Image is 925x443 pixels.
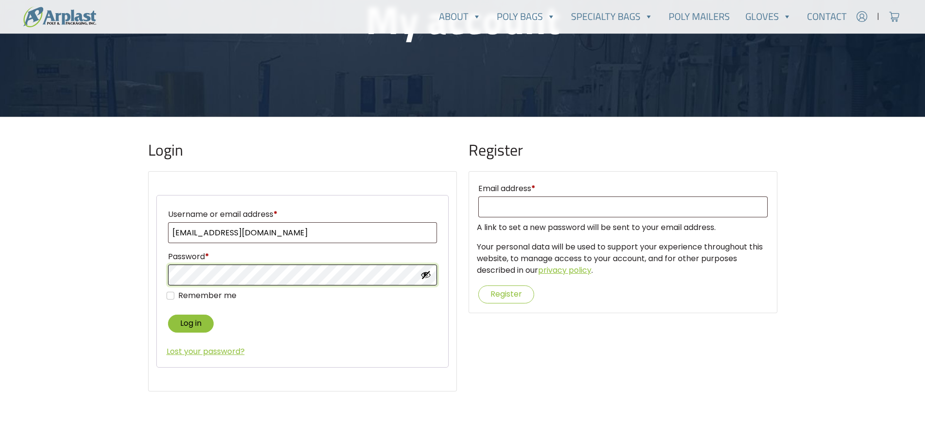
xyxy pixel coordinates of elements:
[478,181,768,196] label: Email address
[563,7,661,26] a: Specialty Bags
[431,7,489,26] a: About
[477,241,769,276] p: Your personal data will be used to support your experience throughout this website, to manage acc...
[538,265,591,276] a: privacy policy
[738,7,799,26] a: Gloves
[877,11,879,22] span: |
[23,6,96,27] img: logo
[420,269,431,280] button: Show password
[489,7,563,26] a: Poly Bags
[178,290,236,301] label: Remember me
[477,222,769,233] p: A link to set a new password will be sent to your email address.
[799,7,855,26] a: Contact
[661,7,738,26] a: Poly Mailers
[478,285,534,303] button: Register
[168,207,437,222] label: Username or email address
[168,315,214,333] button: Log in
[148,141,457,159] h2: Login
[469,141,777,159] h2: Register
[167,346,245,357] a: Lost your password?
[168,249,437,265] label: Password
